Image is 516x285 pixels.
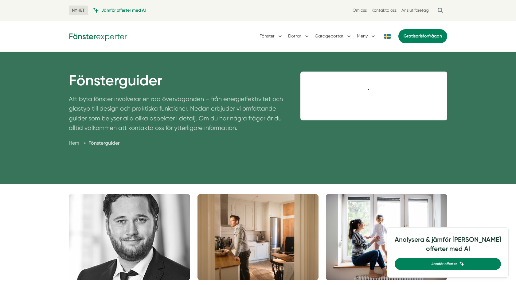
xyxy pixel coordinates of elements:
[69,6,88,15] span: NYHET
[315,28,352,44] button: Garageportar
[69,72,286,94] h1: Fönsterguider
[84,139,86,147] span: »
[353,7,367,13] a: Om oss
[404,33,416,39] span: Gratis
[401,7,429,13] a: Anslut företag
[326,194,447,280] img: fönsterbyte fördelar, fönsterbyte miljö, fönsterbyte hållbarhet
[395,258,501,270] a: Jämför offerter
[88,140,119,146] a: Fönsterguider
[93,7,146,13] a: Jämför offerter med AI
[197,194,319,280] img: byta fönster
[69,140,79,146] a: Hem
[357,28,376,44] button: Meny
[372,7,397,13] a: Kontakta oss
[69,94,286,136] p: Att byta fönster involverar en rad överväganden – från energieffektivitet och glastyp till design...
[288,28,310,44] button: Dörrar
[69,139,286,147] nav: Breadcrumb
[431,261,457,267] span: Jämför offerter
[69,31,127,41] img: Fönsterexperter Logotyp
[395,235,501,258] h4: Analysera & jämför [PERSON_NAME] offerter med AI
[101,7,146,13] span: Jämför offerter med AI
[260,28,283,44] button: Fönster
[69,194,190,280] img: värdeökning hus, värdeökning fönsterbyte
[398,29,447,43] a: Gratisprisförfrågan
